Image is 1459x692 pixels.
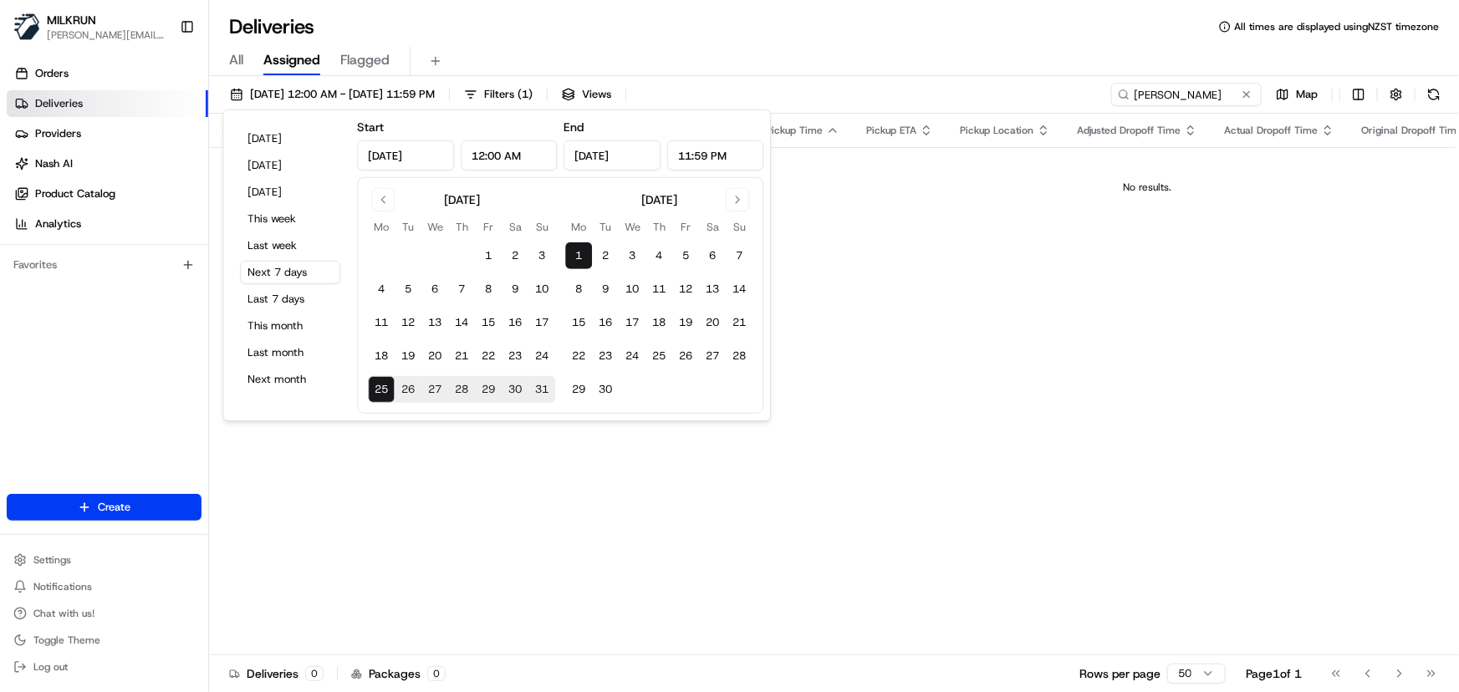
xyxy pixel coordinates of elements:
[7,211,208,237] a: Analytics
[1077,124,1181,137] span: Adjusted Dropoff Time
[395,309,421,336] button: 12
[1079,665,1161,682] p: Rows per page
[672,276,699,303] button: 12
[7,602,202,625] button: Chat with us!
[726,188,749,211] button: Go to next month
[565,376,592,403] button: 29
[7,150,208,177] a: Nash AI
[461,140,558,170] input: Time
[240,234,340,257] button: Last week
[7,655,202,679] button: Log out
[475,218,502,236] th: Friday
[240,154,340,177] button: [DATE]
[229,50,243,70] span: All
[1246,665,1302,682] div: Page 1 of 1
[528,376,555,403] button: 31
[592,218,619,236] th: Tuesday
[7,120,208,147] a: Providers
[699,343,726,369] button: 27
[357,120,384,135] label: Start
[699,276,726,303] button: 13
[645,309,672,336] button: 18
[564,140,661,170] input: Date
[528,276,555,303] button: 10
[7,494,202,521] button: Create
[371,188,395,211] button: Go to previous month
[518,87,533,102] span: ( 1 )
[427,666,446,681] div: 0
[33,633,100,647] span: Toggle Theme
[645,276,672,303] button: 11
[240,287,340,311] button: Last 7 days
[699,309,726,336] button: 20
[240,181,340,204] button: [DATE]
[7,90,208,117] a: Deliveries
[7,7,173,47] button: MILKRUNMILKRUN[PERSON_NAME][EMAIL_ADDRESS][DOMAIN_NAME]
[528,242,555,269] button: 3
[7,548,202,572] button: Settings
[960,124,1033,137] span: Pickup Location
[305,666,324,681] div: 0
[582,87,611,102] span: Views
[592,276,619,303] button: 9
[1224,124,1318,137] span: Actual Dropoff Time
[699,218,726,236] th: Saturday
[457,83,540,106] button: Filters(1)
[35,216,81,232] span: Analytics
[619,343,645,369] button: 24
[475,309,502,336] button: 15
[554,83,619,106] button: Views
[475,343,502,369] button: 22
[421,343,448,369] button: 20
[1268,83,1325,106] button: Map
[502,309,528,336] button: 16
[726,124,823,137] span: Original Pickup Time
[672,343,699,369] button: 26
[475,242,502,269] button: 1
[645,218,672,236] th: Thursday
[35,96,83,111] span: Deliveries
[866,124,916,137] span: Pickup ETA
[1111,83,1262,106] input: Type to search
[565,218,592,236] th: Monday
[502,242,528,269] button: 2
[421,218,448,236] th: Wednesday
[222,83,442,106] button: [DATE] 12:00 AM - [DATE] 11:59 PM
[592,376,619,403] button: 30
[448,218,475,236] th: Thursday
[229,13,314,40] h1: Deliveries
[240,341,340,364] button: Last month
[726,343,752,369] button: 28
[565,276,592,303] button: 8
[528,218,555,236] th: Sunday
[240,127,340,150] button: [DATE]
[351,665,446,682] div: Packages
[667,140,764,170] input: Time
[502,343,528,369] button: 23
[564,120,584,135] label: End
[240,261,340,284] button: Next 7 days
[565,343,592,369] button: 22
[528,343,555,369] button: 24
[592,343,619,369] button: 23
[240,207,340,231] button: This week
[47,12,96,28] button: MILKRUN
[448,376,475,403] button: 28
[448,276,475,303] button: 7
[368,218,395,236] th: Monday
[395,276,421,303] button: 5
[7,252,202,278] div: Favorites
[47,28,166,42] span: [PERSON_NAME][EMAIL_ADDRESS][DOMAIN_NAME]
[475,276,502,303] button: 8
[395,218,421,236] th: Tuesday
[395,376,421,403] button: 26
[368,309,395,336] button: 11
[7,181,208,207] a: Product Catalog
[357,140,454,170] input: Date
[672,242,699,269] button: 5
[726,276,752,303] button: 14
[368,376,395,403] button: 25
[592,309,619,336] button: 16
[33,553,71,567] span: Settings
[7,628,202,652] button: Toggle Theme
